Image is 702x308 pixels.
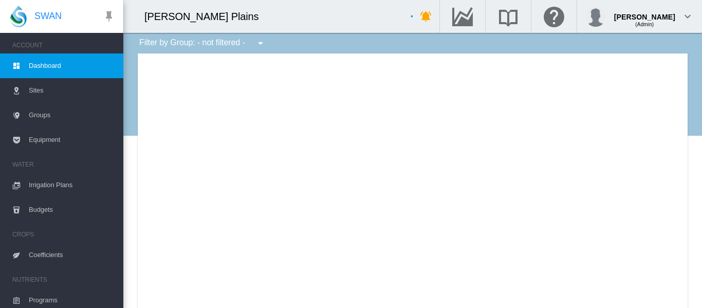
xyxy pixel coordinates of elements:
md-icon: icon-menu-down [254,37,267,49]
span: SWAN [34,10,62,23]
md-icon: Go to the Data Hub [450,10,475,23]
button: icon-bell-ring [416,6,436,27]
div: [PERSON_NAME] [614,8,675,18]
button: icon-menu-down [250,33,271,53]
span: WATER [12,156,115,173]
span: Coefficients [29,243,115,267]
div: Filter by Group: - not filtered - [132,33,274,53]
span: Budgets [29,197,115,222]
span: (Admin) [635,22,654,27]
div: [PERSON_NAME] Plains [144,9,268,24]
md-icon: icon-chevron-down [681,10,694,23]
span: CROPS [12,226,115,243]
md-icon: Click here for help [542,10,566,23]
img: SWAN-Landscape-Logo-Colour-drop.png [10,6,27,27]
md-icon: icon-bell-ring [420,10,432,23]
span: Dashboard [29,53,115,78]
span: NUTRIENTS [12,271,115,288]
span: Groups [29,103,115,128]
md-icon: Search the knowledge base [496,10,521,23]
span: Sites [29,78,115,103]
img: profile.jpg [585,6,606,27]
span: Equipment [29,128,115,152]
span: ACCOUNT [12,37,115,53]
md-icon: icon-pin [103,10,115,23]
span: Irrigation Plans [29,173,115,197]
